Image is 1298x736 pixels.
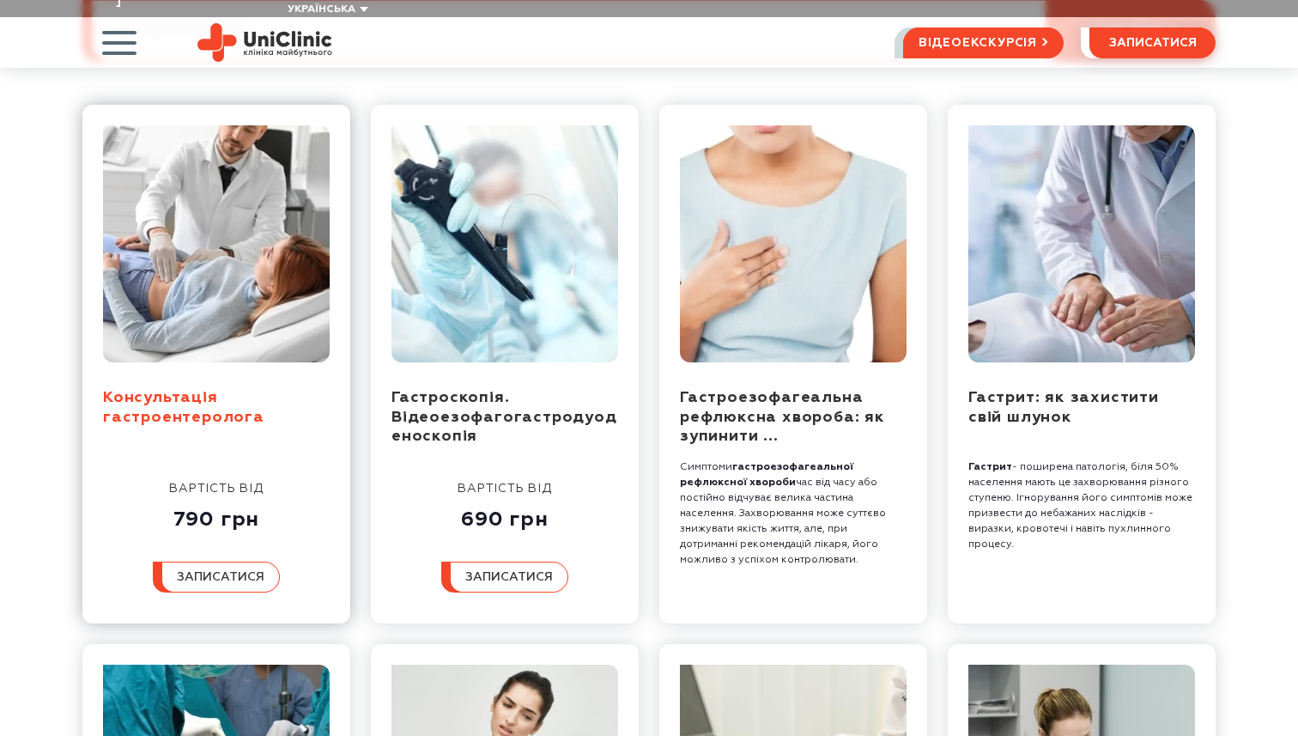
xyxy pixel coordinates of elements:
strong: гастроезофагеальної рефлюксної хвороби [680,462,853,488]
button: записатися [441,562,568,593]
a: Консультація гастроентеролога [103,390,264,425]
p: Симптоми час від часу або постійно відчуває велика частина населення. Захворювання може суттєво з... [680,459,907,568]
span: записатися [1109,37,1197,49]
span: відеоекскурсія [919,28,1037,58]
div: 790 грн [169,496,264,532]
a: відеоекскурсія [903,27,1064,58]
button: Українська [283,3,368,16]
img: Uniclinic [197,23,332,62]
span: записатися [177,571,264,583]
strong: Гастрит [968,462,1012,472]
img: Гастроезофагеальна рефлюксна хвороба: як зупинити рефлюкс [680,125,907,362]
p: - поширена патологія, біля 50% населення мають це захворювання різного ступеню. Ігнорування його ... [968,459,1195,552]
div: вартість від [458,481,552,496]
img: Гастрит: як захистити свій шлунок [968,125,1195,362]
div: 690 грн [458,496,552,532]
button: записатися [153,562,280,593]
a: Гастроскопія. Відеоезофагогастродуоденоскопія [391,390,617,444]
a: Гастроезофагеальна рефлюксна хвороба: як зупинити ... [680,390,885,444]
img: Гастроскопія. Відеоезофагогастродуоденоскопія [391,125,618,362]
button: записатися [1089,27,1216,58]
span: записатися [465,571,553,583]
img: Консультація гастроентеролога [103,125,330,362]
span: Українська [288,4,355,15]
a: Гастрит: як захистити свій шлунок [968,390,1159,425]
div: вартість від [169,481,264,496]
